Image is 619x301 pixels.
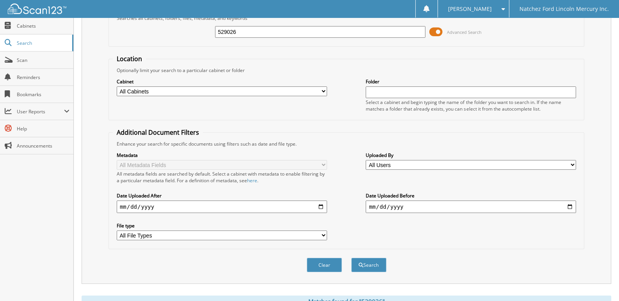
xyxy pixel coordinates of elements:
div: All metadata fields are searched by default. Select a cabinet with metadata to enable filtering b... [117,171,327,184]
div: Enhance your search for specific documents using filters such as date and file type. [113,141,580,147]
label: Date Uploaded Before [366,192,576,199]
button: Clear [307,258,342,272]
span: Scan [17,57,69,63]
div: Optionally limit your search to a particular cabinet or folder [113,67,580,74]
div: Select a cabinet and begin typing the name of the folder you want to search in. If the name match... [366,99,576,112]
legend: Location [113,55,146,63]
span: Cabinets [17,23,69,29]
label: Cabinet [117,78,327,85]
legend: Additional Document Filters [113,128,203,137]
iframe: Chat Widget [580,264,619,301]
a: here [247,177,257,184]
span: Announcements [17,143,69,149]
span: Help [17,125,69,132]
span: Reminders [17,74,69,81]
label: Folder [366,78,576,85]
span: Bookmarks [17,91,69,98]
input: end [366,201,576,213]
span: Search [17,40,68,46]
input: start [117,201,327,213]
label: File type [117,222,327,229]
span: [PERSON_NAME] [448,7,491,11]
button: Search [351,258,386,272]
div: Searches all cabinets, folders, files, metadata, and keywords [113,15,580,21]
span: User Reports [17,108,64,115]
span: Advanced Search [447,29,482,35]
label: Metadata [117,152,327,158]
label: Date Uploaded After [117,192,327,199]
label: Uploaded By [366,152,576,158]
img: scan123-logo-white.svg [8,4,66,14]
span: Natchez Ford Lincoln Mercury Inc. [519,7,609,11]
